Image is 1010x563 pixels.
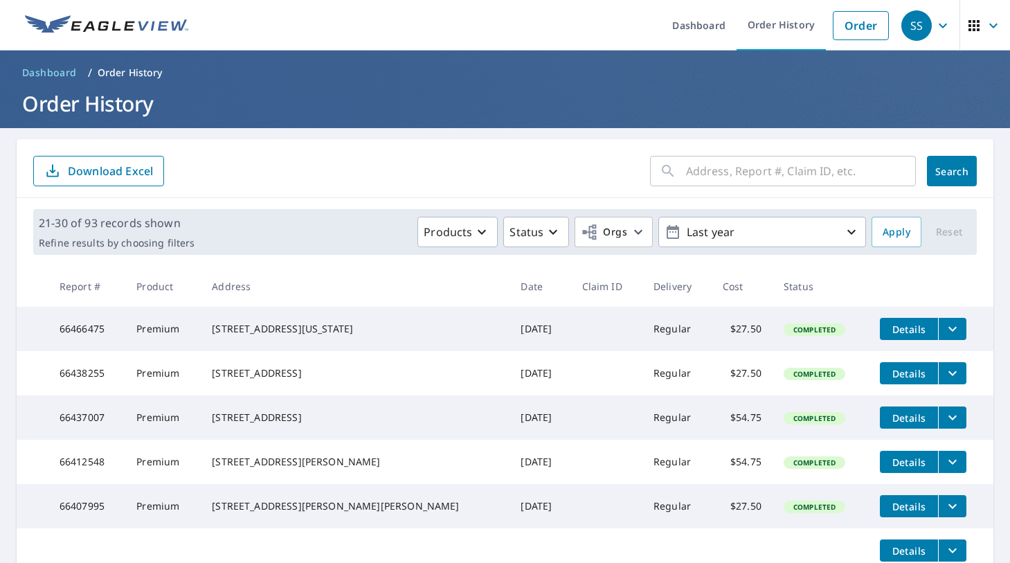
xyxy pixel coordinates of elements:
button: detailsBtn-66407995 [880,495,938,517]
th: Product [125,266,201,307]
th: Address [201,266,509,307]
td: [DATE] [509,307,570,351]
h1: Order History [17,89,993,118]
td: $27.50 [712,307,773,351]
th: Report # [48,266,125,307]
span: Completed [785,502,844,512]
td: [DATE] [509,484,570,528]
td: 66466475 [48,307,125,351]
td: Regular [642,307,712,351]
p: Status [509,224,543,240]
td: 66438255 [48,351,125,395]
button: Products [417,217,498,247]
div: SS [901,10,932,41]
a: Dashboard [17,62,82,84]
button: Apply [872,217,921,247]
div: [STREET_ADDRESS] [212,411,498,425]
button: detailsBtn-66438255 [880,362,938,384]
p: 21-30 of 93 records shown [39,215,195,231]
th: Claim ID [571,266,642,307]
span: Dashboard [22,66,77,80]
img: EV Logo [25,15,188,36]
button: detailsBtn-66387806 [880,539,938,562]
th: Status [773,266,869,307]
span: Search [938,165,966,178]
span: Details [888,411,930,425]
td: Premium [125,484,201,528]
button: filesDropdownBtn-66437007 [938,406,966,429]
p: Products [424,224,472,240]
td: $54.75 [712,440,773,484]
div: [STREET_ADDRESS][PERSON_NAME][PERSON_NAME] [212,499,498,513]
td: 66437007 [48,395,125,440]
button: filesDropdownBtn-66466475 [938,318,966,340]
button: filesDropdownBtn-66438255 [938,362,966,384]
span: Details [888,456,930,469]
td: $27.50 [712,351,773,395]
button: Status [503,217,569,247]
li: / [88,64,92,81]
td: Regular [642,440,712,484]
td: Premium [125,307,201,351]
button: Search [927,156,977,186]
td: Premium [125,351,201,395]
p: Download Excel [68,163,153,179]
td: $54.75 [712,395,773,440]
td: 66412548 [48,440,125,484]
button: Orgs [575,217,653,247]
span: Apply [883,224,910,241]
th: Cost [712,266,773,307]
button: filesDropdownBtn-66387806 [938,539,966,562]
div: [STREET_ADDRESS] [212,366,498,380]
p: Last year [681,220,843,244]
span: Completed [785,325,844,334]
td: Regular [642,395,712,440]
span: Details [888,544,930,557]
button: Last year [658,217,866,247]
td: [DATE] [509,351,570,395]
p: Order History [98,66,163,80]
td: 66407995 [48,484,125,528]
span: Details [888,323,930,336]
button: filesDropdownBtn-66412548 [938,451,966,473]
p: Refine results by choosing filters [39,237,195,249]
td: Regular [642,351,712,395]
div: [STREET_ADDRESS][US_STATE] [212,322,498,336]
td: Premium [125,440,201,484]
span: Details [888,500,930,513]
button: filesDropdownBtn-66407995 [938,495,966,517]
a: Order [833,11,889,40]
span: Completed [785,458,844,467]
button: Download Excel [33,156,164,186]
button: detailsBtn-66412548 [880,451,938,473]
span: Orgs [581,224,627,241]
th: Delivery [642,266,712,307]
td: Premium [125,395,201,440]
span: Completed [785,369,844,379]
td: $27.50 [712,484,773,528]
span: Completed [785,413,844,423]
td: [DATE] [509,395,570,440]
input: Address, Report #, Claim ID, etc. [686,152,916,190]
nav: breadcrumb [17,62,993,84]
th: Date [509,266,570,307]
td: [DATE] [509,440,570,484]
button: detailsBtn-66466475 [880,318,938,340]
td: Regular [642,484,712,528]
div: [STREET_ADDRESS][PERSON_NAME] [212,455,498,469]
button: detailsBtn-66437007 [880,406,938,429]
span: Details [888,367,930,380]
